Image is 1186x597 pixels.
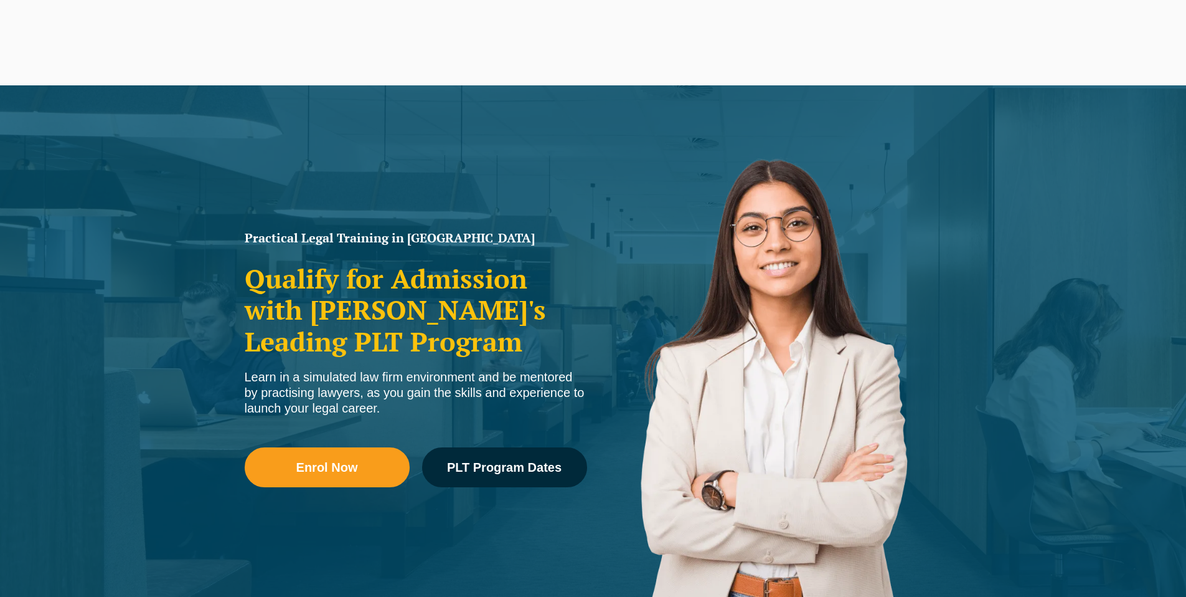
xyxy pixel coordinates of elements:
[422,447,587,487] a: PLT Program Dates
[245,263,587,357] h2: Qualify for Admission with [PERSON_NAME]'s Leading PLT Program
[245,447,410,487] a: Enrol Now
[296,461,358,474] span: Enrol Now
[245,232,587,244] h1: Practical Legal Training in [GEOGRAPHIC_DATA]
[447,461,562,474] span: PLT Program Dates
[245,370,587,416] div: Learn in a simulated law firm environment and be mentored by practising lawyers, as you gain the ...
